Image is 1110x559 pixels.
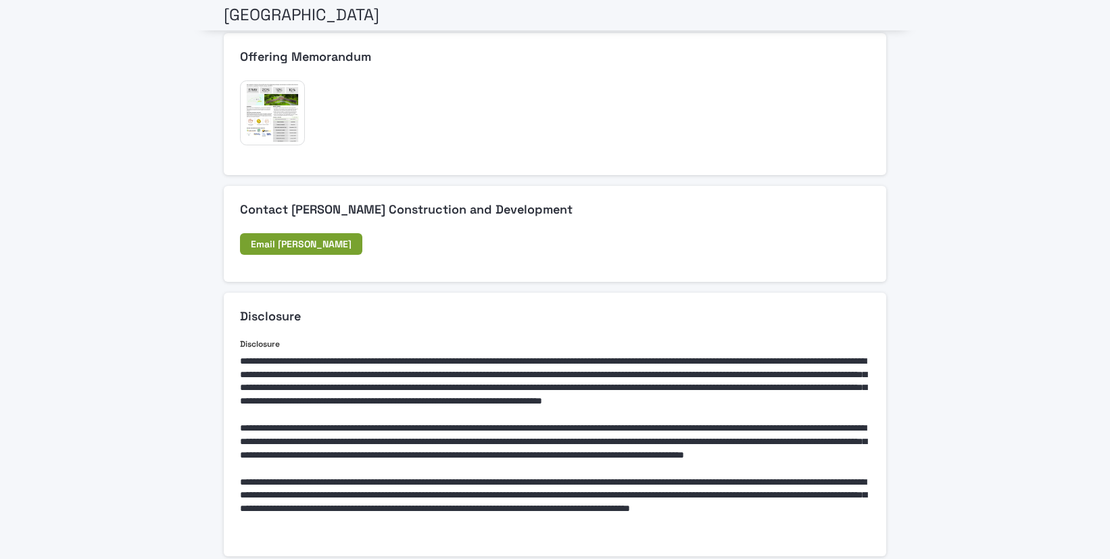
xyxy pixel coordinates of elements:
span: Disclosure [240,339,280,349]
h2: Contact [PERSON_NAME] Construction and Development [240,202,573,217]
span: Email [PERSON_NAME] [251,239,352,249]
h2: Disclosure [240,309,301,324]
h2: [GEOGRAPHIC_DATA] [224,5,379,25]
a: Email [PERSON_NAME] [240,233,362,255]
h2: Offering Memorandum [240,49,371,64]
